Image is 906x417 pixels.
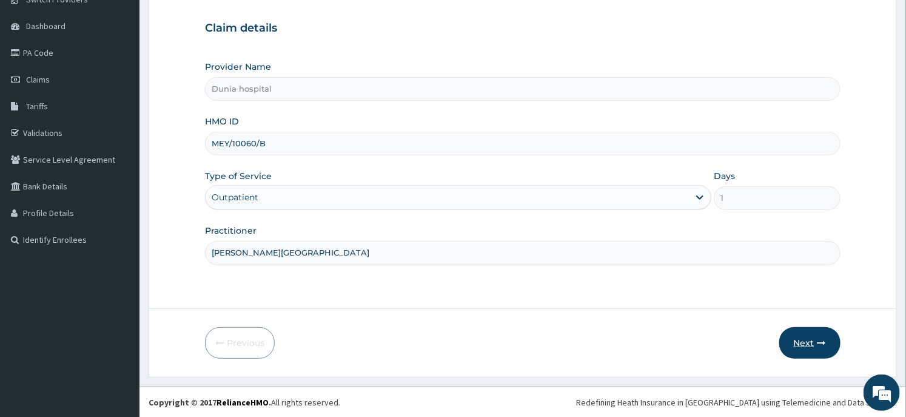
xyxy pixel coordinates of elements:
[6,283,231,326] textarea: Type your message and hit 'Enter'
[149,397,271,408] strong: Copyright © 2017 .
[26,21,65,32] span: Dashboard
[205,327,275,359] button: Previous
[22,61,49,91] img: d_794563401_company_1708531726252_794563401
[70,129,167,251] span: We're online!
[205,170,272,182] label: Type of Service
[205,241,840,265] input: Enter Name
[576,396,897,409] div: Redefining Heath Insurance in [GEOGRAPHIC_DATA] using Telemedicine and Data Science!
[205,61,271,73] label: Provider Name
[205,132,840,155] input: Enter HMO ID
[205,22,840,35] h3: Claim details
[212,191,258,203] div: Outpatient
[216,397,269,408] a: RelianceHMO
[26,74,50,85] span: Claims
[26,101,48,112] span: Tariffs
[779,327,841,359] button: Next
[205,115,239,127] label: HMO ID
[205,225,257,237] label: Practitioner
[714,170,735,182] label: Days
[199,6,228,35] div: Minimize live chat window
[63,68,204,84] div: Chat with us now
